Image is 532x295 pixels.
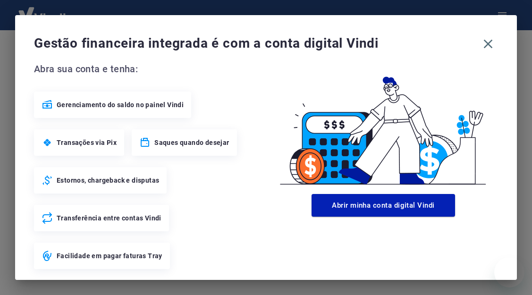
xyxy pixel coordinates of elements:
[57,213,161,223] span: Transferência entre contas Vindi
[34,61,269,76] span: Abra sua conta e tenha:
[57,251,162,261] span: Facilidade em pagar faturas Tray
[57,138,117,147] span: Transações via Pix
[494,257,524,287] iframe: Button to launch messaging window
[154,138,229,147] span: Saques quando desejar
[269,61,498,190] img: Good Billing
[34,34,478,53] span: Gestão financeira integrada é com a conta digital Vindi
[57,176,159,185] span: Estornos, chargeback e disputas
[312,194,455,217] button: Abrir minha conta digital Vindi
[57,100,184,110] span: Gerenciamento do saldo no painel Vindi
